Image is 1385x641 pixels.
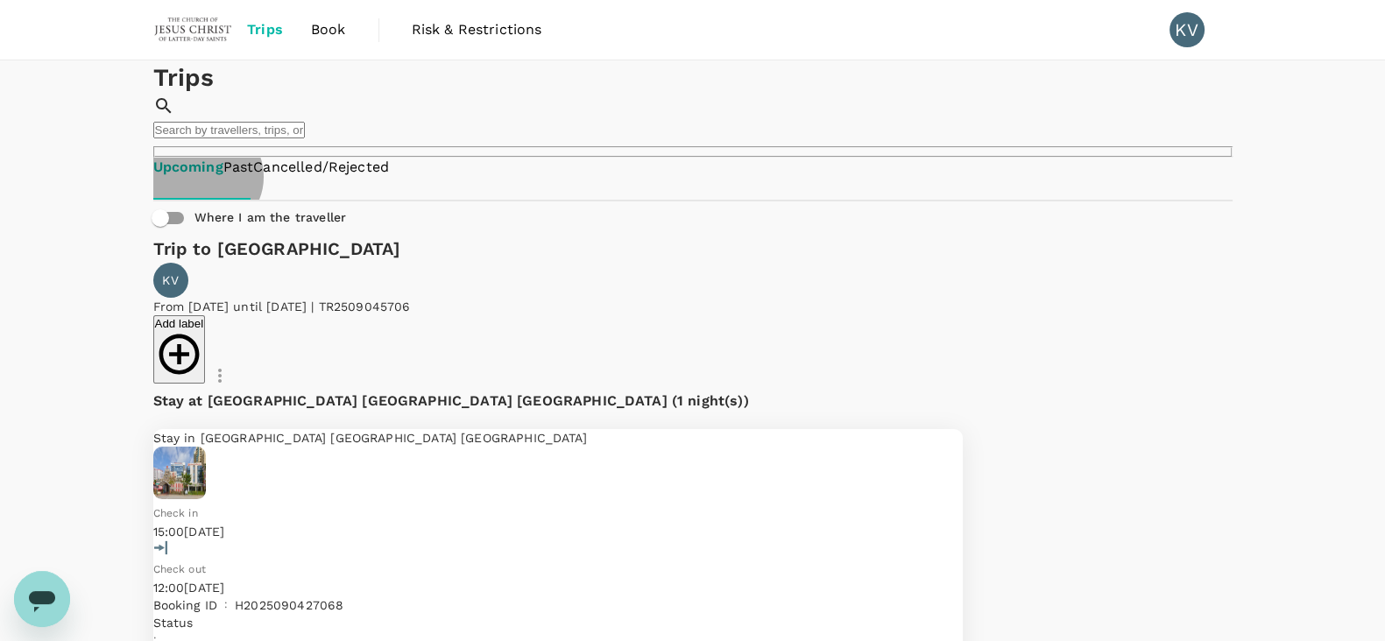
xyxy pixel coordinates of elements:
a: Upcoming [153,158,223,178]
h6: Where I am the traveller [194,208,347,228]
span: Check out [153,563,206,575]
p: Booking ID [153,596,218,614]
button: Add label [153,315,206,384]
p: 15:00[DATE] [153,523,963,540]
input: Search by travellers, trips, or destination, label, team [153,122,305,138]
p: Status [153,614,963,631]
img: The Malaysian Church of Jesus Christ of Latter-day Saints [153,11,234,49]
p: From [DATE] until [DATE] TR2509045706 [153,298,963,315]
p: 12:00[DATE] [153,579,963,596]
h1: Trips [153,60,1233,95]
p: Stay in [GEOGRAPHIC_DATA] [GEOGRAPHIC_DATA] [GEOGRAPHIC_DATA] [153,429,963,447]
span: Trips [247,19,283,40]
iframe: Button to launch messaging window [14,571,70,627]
span: Risk & Restrictions [412,19,542,40]
span: Check in [153,507,198,519]
span: | [311,299,314,313]
a: Past [223,158,254,178]
h6: Trip to [GEOGRAPHIC_DATA] [153,235,1233,263]
span: Book [311,19,346,40]
a: Cancelled/Rejected [253,158,389,178]
p: H2025090427068 [235,596,343,614]
div: KV [1169,12,1205,47]
p: : [224,596,228,614]
img: Hilton Garden Inn Singapore Serango [153,447,206,499]
p: KV [162,271,178,289]
p: Stay at [GEOGRAPHIC_DATA] [GEOGRAPHIC_DATA] [GEOGRAPHIC_DATA] (1 night(s)) [153,391,749,412]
